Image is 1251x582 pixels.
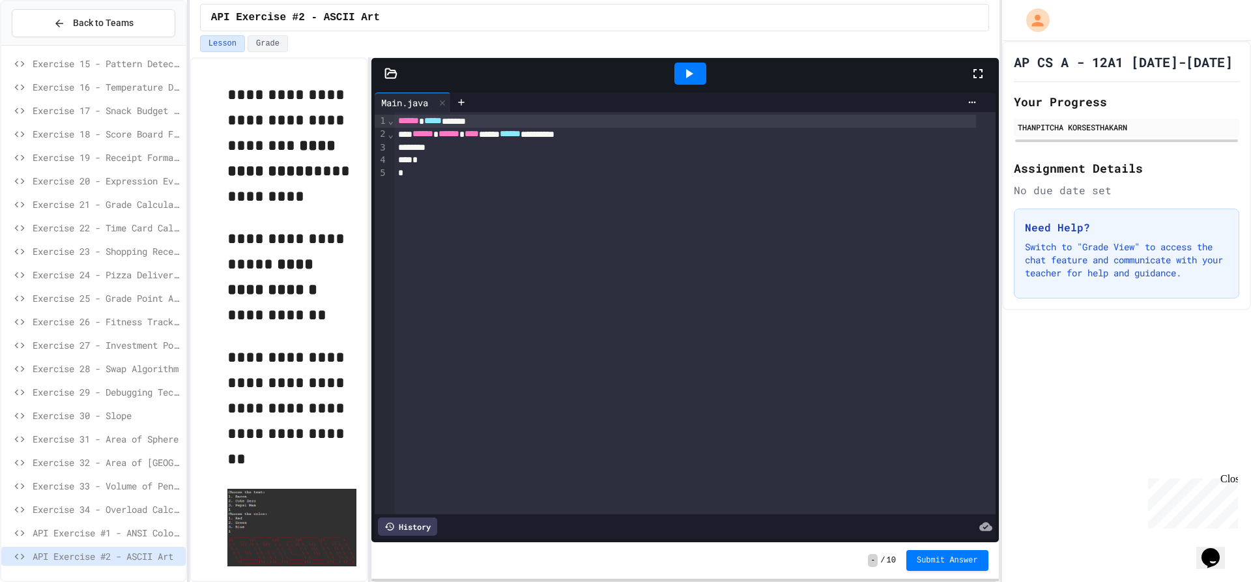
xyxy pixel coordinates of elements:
h2: Your Progress [1014,93,1239,111]
span: / [880,555,885,566]
span: Exercise 29 - Debugging Techniques [33,385,180,399]
div: My Account [1013,5,1053,35]
span: Exercise 17 - Snack Budget Tracker [33,104,180,117]
span: Exercise 23 - Shopping Receipt Builder [33,244,180,258]
span: Exercise 31 - Area of Sphere [33,432,180,446]
div: No due date set [1014,182,1239,198]
button: Grade [248,35,288,52]
h2: Assignment Details [1014,159,1239,177]
span: Exercise 28 - Swap Algorithm [33,362,180,375]
p: Switch to "Grade View" to access the chat feature and communicate with your teacher for help and ... [1025,240,1228,280]
div: Chat with us now!Close [5,5,90,83]
h3: Need Help? [1025,220,1228,235]
div: 2 [375,128,388,141]
div: 4 [375,154,388,167]
span: Exercise 16 - Temperature Display Fix [33,80,180,94]
div: 3 [375,141,388,154]
h1: AP CS A - 12A1 [DATE]-[DATE] [1014,53,1233,71]
span: Exercise 24 - Pizza Delivery Calculator [33,268,180,282]
span: - [868,554,878,567]
div: Main.java [375,93,451,112]
span: Exercise 15 - Pattern Detective [33,57,180,70]
div: THANPITCHA KORSESTHAKARN [1018,121,1235,133]
iframe: chat widget [1196,530,1238,569]
span: Exercise 20 - Expression Evaluator Fix [33,174,180,188]
div: History [378,517,437,536]
span: Exercise 22 - Time Card Calculator [33,221,180,235]
span: Fold line [388,115,394,126]
span: Exercise 34 - Overload Calculate Average [33,502,180,516]
span: Exercise 21 - Grade Calculator Pro [33,197,180,211]
span: Exercise 30 - Slope [33,409,180,422]
span: Fold line [388,129,394,139]
button: Lesson [200,35,245,52]
div: 1 [375,115,388,128]
span: API Exercise #2 - ASCII Art [211,10,380,25]
iframe: chat widget [1143,473,1238,529]
span: Exercise 25 - Grade Point Average [33,291,180,305]
span: Exercise 32 - Area of [GEOGRAPHIC_DATA] [33,456,180,469]
div: 5 [375,167,388,180]
span: Exercise 33 - Volume of Pentagon Prism [33,479,180,493]
button: Submit Answer [906,550,988,571]
div: Main.java [375,96,435,109]
span: API Exercise #2 - ASCII Art [33,549,180,563]
span: Back to Teams [73,16,134,30]
span: API Exercise #1 - ANSI Colors [33,526,180,540]
span: Exercise 26 - Fitness Tracker Debugger [33,315,180,328]
span: Exercise 27 - Investment Portfolio Tracker [33,338,180,352]
span: Exercise 19 - Receipt Formatter [33,151,180,164]
span: Exercise 18 - Score Board Fixer [33,127,180,141]
button: Back to Teams [12,9,175,37]
span: Submit Answer [917,555,978,566]
span: 10 [887,555,896,566]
